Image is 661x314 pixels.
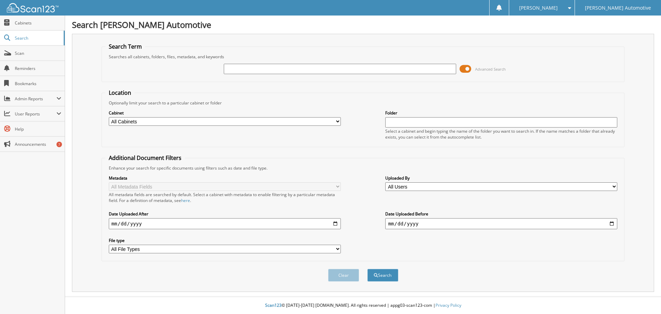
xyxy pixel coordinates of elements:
[385,128,617,140] div: Select a cabinet and begin typing the name of the folder you want to search in. If the name match...
[15,20,61,26] span: Cabinets
[7,3,59,12] img: scan123-logo-white.svg
[65,297,661,314] div: © [DATE]-[DATE] [DOMAIN_NAME]. All rights reserved | appg03-scan123-com |
[328,269,359,282] button: Clear
[105,154,185,162] legend: Additional Document Filters
[15,126,61,132] span: Help
[105,165,621,171] div: Enhance your search for specific documents using filters such as date and file type.
[109,110,341,116] label: Cabinet
[367,269,398,282] button: Search
[105,54,621,60] div: Searches all cabinets, folders, files, metadata, and keywords
[56,142,62,147] div: 7
[15,96,56,102] span: Admin Reports
[105,43,145,50] legend: Search Term
[15,81,61,87] span: Bookmarks
[265,302,282,308] span: Scan123
[105,89,135,97] legend: Location
[385,175,617,181] label: Uploaded By
[475,67,506,72] span: Advanced Search
[109,218,341,229] input: start
[585,6,651,10] span: [PERSON_NAME] Automotive
[519,6,558,10] span: [PERSON_NAME]
[105,100,621,106] div: Optionally limit your search to a particular cabinet or folder
[385,110,617,116] label: Folder
[15,111,56,117] span: User Reports
[109,175,341,181] label: Metadata
[15,65,61,71] span: Reminders
[181,197,190,203] a: here
[385,218,617,229] input: end
[72,19,654,30] h1: Search [PERSON_NAME] Automotive
[109,237,341,243] label: File type
[109,192,341,203] div: All metadata fields are searched by default. Select a cabinet with metadata to enable filtering b...
[385,211,617,217] label: Date Uploaded Before
[109,211,341,217] label: Date Uploaded After
[436,302,461,308] a: Privacy Policy
[15,50,61,56] span: Scan
[15,141,61,147] span: Announcements
[15,35,60,41] span: Search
